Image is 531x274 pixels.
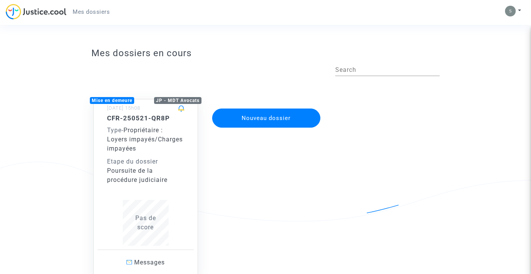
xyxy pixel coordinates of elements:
[107,126,183,152] span: Propriétaire : Loyers impayés/Charges impayées
[107,114,184,122] h5: CFR-250521-QR8P
[211,104,322,111] a: Nouveau dossier
[6,4,67,19] img: jc-logo.svg
[91,48,440,59] h3: Mes dossiers en cours
[107,166,184,185] div: Poursuite de la procédure judiciaire
[107,126,123,134] span: -
[107,126,122,134] span: Type
[107,157,184,166] div: Etape du dossier
[505,6,516,16] img: 6e7af4aba0fdf0f2650cbc0b7d321e92
[73,8,110,15] span: Mes dossiers
[135,214,156,231] span: Pas de score
[134,259,165,266] span: Messages
[90,97,134,104] div: Mise en demeure
[107,105,140,111] small: [DATE] 15h08
[212,109,321,128] button: Nouveau dossier
[154,97,201,104] div: JP - MDT Avocats
[67,6,116,18] a: Mes dossiers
